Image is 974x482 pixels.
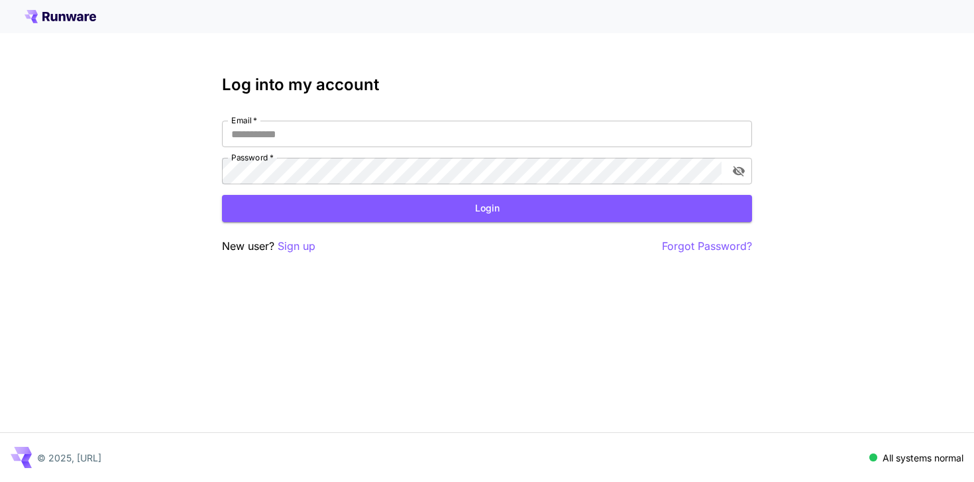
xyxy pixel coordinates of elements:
[37,451,101,465] p: © 2025, [URL]
[222,195,752,222] button: Login
[662,238,752,255] button: Forgot Password?
[883,451,963,465] p: All systems normal
[727,159,751,183] button: toggle password visibility
[231,152,274,163] label: Password
[231,115,257,126] label: Email
[278,238,315,255] button: Sign up
[222,76,752,94] h3: Log into my account
[222,238,315,255] p: New user?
